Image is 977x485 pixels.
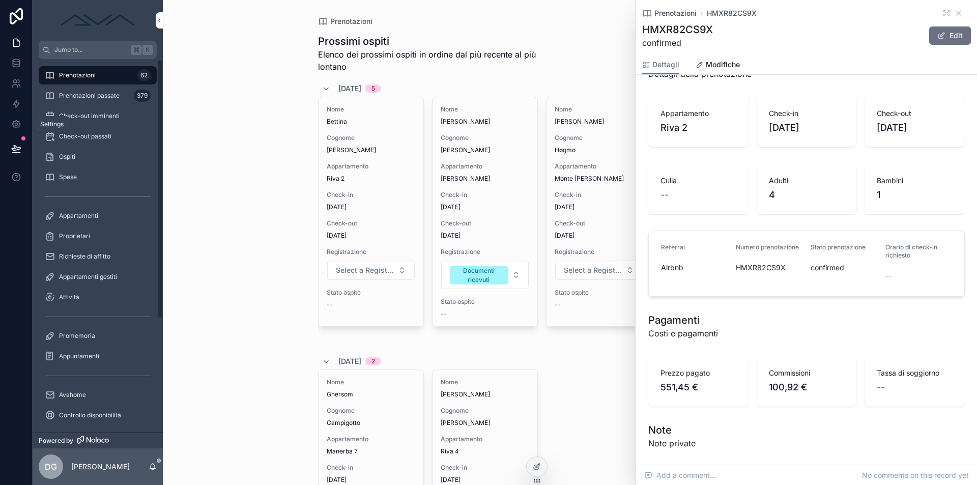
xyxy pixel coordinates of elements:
span: 1 [877,188,953,202]
span: Riva 2 [660,121,736,135]
span: Promemoria [59,332,95,340]
span: Orario di check-in richiesto [885,243,937,259]
div: 5 [371,84,375,93]
span: Ghersom [327,390,415,398]
span: Check-out passati [59,132,111,140]
span: Check-out [555,219,643,227]
span: Riva 2 [327,175,415,183]
span: -- [885,271,892,281]
span: Check-in [327,191,415,199]
span: [DATE] [327,232,415,240]
a: Powered by [33,433,163,448]
span: Culla [660,176,736,186]
a: Promemoria [39,327,157,345]
span: Nome [327,105,415,113]
a: NomeBettinaCognome[PERSON_NAME]AppartamentoRiva 2Check-in[DATE]Check-out[DATE]RegistrazioneSelect... [318,97,424,327]
span: Appartamento [660,108,736,119]
div: Settings [40,120,64,128]
button: Select Button [327,261,415,280]
span: Nome [441,105,529,113]
span: Registrazione [441,248,529,256]
span: -- [660,188,669,202]
span: Richieste di affitto [59,252,110,261]
span: Høgmo [555,146,643,154]
span: Dettagli [652,60,679,70]
div: 379 [134,90,151,102]
a: Appartamenti gestiti [39,268,157,286]
span: Prenotazioni passate [59,92,120,100]
span: [DATE] [441,476,529,484]
span: HMXR82CS9X [736,263,802,273]
span: Prenotazioni [59,71,96,79]
h1: Pagamenti [648,313,718,327]
span: Avahome [59,391,86,399]
span: Nome [327,378,415,386]
span: Add a comment... [644,470,716,480]
span: Stato ospite [441,298,529,306]
span: Airbnb [661,263,728,273]
span: Campigotto [327,419,415,427]
span: Modifiche [706,60,740,70]
span: Appartamenti gestiti [59,273,117,281]
span: Check-in [555,191,643,199]
div: scrollable content [33,59,163,433]
span: [DATE] [555,232,643,240]
span: Appartamento [555,162,643,170]
a: Prenotazioni passate379 [39,87,157,105]
span: Appartamento [441,162,529,170]
span: Nome [555,105,643,113]
span: Controllo disponibilità [59,411,121,419]
span: Costi e pagamenti [648,327,718,339]
span: Registrazione [327,248,415,256]
span: 551,45 € [660,380,736,394]
a: Spese [39,168,157,186]
span: Bambini [877,176,953,186]
span: Check-in [769,108,845,119]
span: [PERSON_NAME] [441,390,529,398]
span: Cognome [327,407,415,415]
span: -- [327,301,333,309]
span: Spese [59,173,77,181]
span: K [143,46,152,54]
span: Numero prenotazione [736,243,799,251]
span: Referral [661,243,685,251]
button: Select Button [441,261,529,289]
span: No comments on this record yet [862,470,969,480]
span: [DATE] [338,356,361,366]
span: Appartamento [327,162,415,170]
span: confirmed [642,37,713,49]
span: Check-out [877,108,953,119]
span: [PERSON_NAME] [441,146,529,154]
span: [DATE] [327,476,415,484]
span: Manerba 7 [327,447,415,455]
div: Documenti ricevuti [456,266,502,284]
h1: Prossimi ospiti [318,34,565,48]
a: Ospiti [39,148,157,166]
span: -- [555,301,561,309]
span: Prenotazioni [654,8,697,18]
h1: Note [648,423,696,437]
span: Appartamenti [59,212,98,220]
a: Check-out imminenti [39,107,157,125]
span: [DATE] [769,121,845,135]
a: Modifiche [696,55,740,76]
button: Edit [929,26,971,45]
span: [DATE] [338,83,361,94]
span: Prezzo pagato [660,368,736,378]
span: Check-in [441,464,529,472]
span: [PERSON_NAME] [441,419,529,427]
span: [PERSON_NAME] [555,118,643,126]
span: Commissioni [769,368,845,378]
span: [PERSON_NAME] [441,118,529,126]
span: Prenotazioni [330,16,372,26]
button: Select Button [555,261,643,280]
a: Nome[PERSON_NAME]CognomeHøgmoAppartamentoMonte [PERSON_NAME]Check-in[DATE]Check-out[DATE]Registra... [546,97,652,327]
span: Attività [59,293,79,301]
a: Check-out passati [39,127,157,146]
span: Cognome [327,134,415,142]
span: -- [877,380,885,394]
span: Note private [648,437,696,449]
span: Monte [PERSON_NAME] [555,175,643,183]
a: Prenotazioni [642,8,697,18]
span: 4 [769,188,845,202]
